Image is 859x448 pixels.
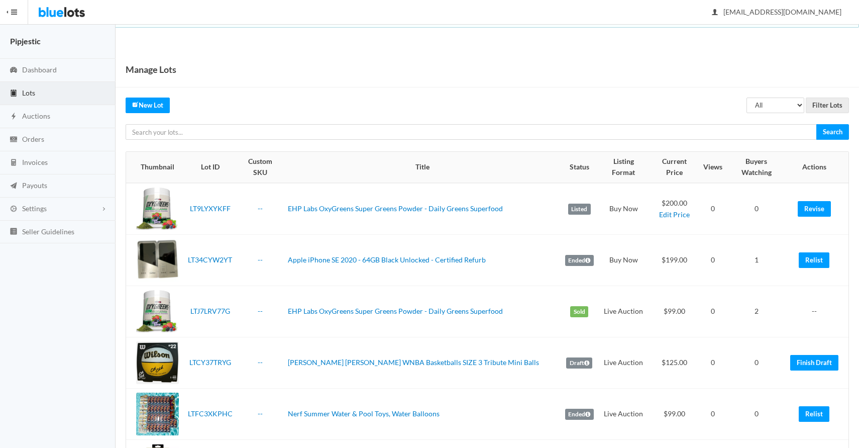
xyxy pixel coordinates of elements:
[650,337,699,389] td: $125.00
[126,62,176,77] h1: Manage Lots
[288,358,539,367] a: [PERSON_NAME] [PERSON_NAME] WNBA Basketballs SIZE 3 Tribute Mini Balls
[9,182,19,191] ion-icon: paper plane
[650,235,699,286] td: $199.00
[22,65,57,74] span: Dashboard
[126,124,817,140] input: Search your lots...
[237,152,284,183] th: Custom SKU
[9,227,19,237] ion-icon: list box
[598,152,650,183] th: Listing Format
[258,255,263,264] a: --
[258,204,263,213] a: --
[570,306,588,317] label: Sold
[798,201,831,217] a: Revise
[699,152,726,183] th: Views
[288,255,486,264] a: Apple iPhone SE 2020 - 64GB Black Unlocked - Certified Refurb
[712,8,841,16] span: [EMAIL_ADDRESS][DOMAIN_NAME]
[598,337,650,389] td: Live Auction
[22,88,35,97] span: Lots
[790,355,838,371] a: Finish Draft
[726,337,786,389] td: 0
[726,183,786,235] td: 0
[598,235,650,286] td: Buy Now
[650,183,699,235] td: $200.00
[650,389,699,440] td: $99.00
[288,307,503,315] a: EHP Labs OxyGreens Super Greens Powder - Daily Greens Superfood
[598,389,650,440] td: Live Auction
[786,286,848,337] td: --
[699,286,726,337] td: 0
[183,152,237,183] th: Lot ID
[288,409,440,418] a: Nerf Summer Water & Pool Toys, Water Balloons
[650,152,699,183] th: Current Price
[598,183,650,235] td: Buy Now
[799,406,829,422] a: Relist
[799,252,829,268] a: Relist
[9,205,19,214] ion-icon: cog
[22,135,44,143] span: Orders
[699,183,726,235] td: 0
[132,101,139,108] ion-icon: create
[9,135,19,145] ion-icon: cash
[258,358,263,367] a: --
[190,307,230,315] a: LTJ7LRV77G
[189,358,231,367] a: LTCY37TRYG
[568,204,591,215] label: Listed
[726,235,786,286] td: 1
[726,286,786,337] td: 2
[188,409,233,418] a: LTFC3XKPHC
[190,204,231,213] a: LT9LYXYKFF
[659,210,690,219] a: Edit Price
[22,227,74,236] span: Seller Guidelines
[806,98,849,113] input: Filter Lots
[22,158,48,166] span: Invoices
[699,337,726,389] td: 0
[9,89,19,99] ion-icon: clipboard
[699,389,726,440] td: 0
[726,152,786,183] th: Buyers Watching
[650,286,699,337] td: $99.00
[126,98,170,113] a: createNew Lot
[10,36,41,46] strong: Pipjestic
[288,204,503,213] a: EHP Labs OxyGreens Super Greens Powder - Daily Greens Superfood
[561,152,598,183] th: Status
[9,66,19,75] ion-icon: speedometer
[22,181,47,190] span: Payouts
[258,307,263,315] a: --
[284,152,561,183] th: Title
[699,235,726,286] td: 0
[565,255,594,266] label: Ended
[710,8,720,18] ion-icon: person
[816,124,849,140] input: Search
[188,255,232,264] a: LT34CYW2YT
[258,409,263,418] a: --
[126,152,183,183] th: Thumbnail
[9,112,19,122] ion-icon: flash
[9,158,19,168] ion-icon: calculator
[22,204,47,213] span: Settings
[566,357,592,369] label: Draft
[565,409,594,420] label: Ended
[726,389,786,440] td: 0
[786,152,848,183] th: Actions
[22,112,50,120] span: Auctions
[598,286,650,337] td: Live Auction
